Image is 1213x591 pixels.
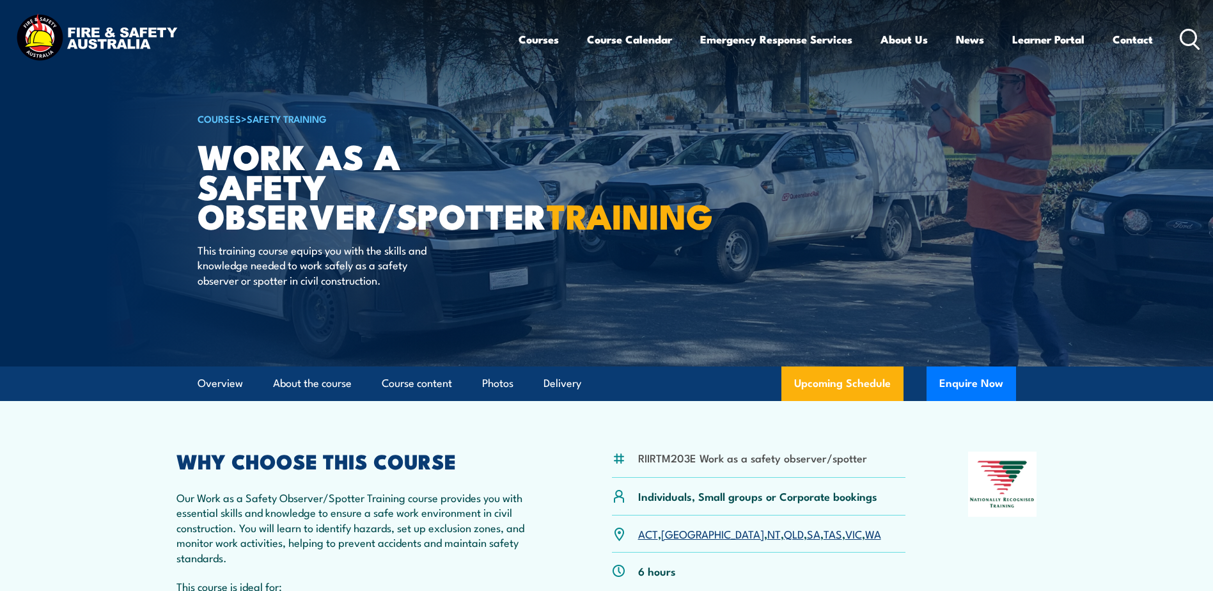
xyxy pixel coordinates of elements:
a: Learner Portal [1012,22,1084,56]
a: Upcoming Schedule [781,366,904,401]
a: NT [767,526,781,541]
a: Overview [198,366,243,400]
h6: > [198,111,513,126]
h2: WHY CHOOSE THIS COURSE [176,452,550,469]
p: Individuals, Small groups or Corporate bookings [638,489,877,503]
img: Nationally Recognised Training logo. [968,452,1037,517]
a: WA [865,526,881,541]
h1: Work as a Safety Observer/Spotter [198,141,513,230]
a: ACT [638,526,658,541]
a: Course content [382,366,452,400]
a: About Us [880,22,928,56]
a: Emergency Response Services [700,22,852,56]
a: VIC [845,526,862,541]
a: SA [807,526,820,541]
a: Course Calendar [587,22,672,56]
p: 6 hours [638,563,676,578]
strong: TRAINING [547,188,713,241]
a: Safety Training [247,111,327,125]
a: COURSES [198,111,241,125]
a: Courses [519,22,559,56]
a: Contact [1113,22,1153,56]
a: [GEOGRAPHIC_DATA] [661,526,764,541]
li: RIIRTM203E Work as a safety observer/spotter [638,450,867,465]
a: Photos [482,366,513,400]
p: Our Work as a Safety Observer/Spotter Training course provides you with essential skills and know... [176,490,550,565]
p: This training course equips you with the skills and knowledge needed to work safely as a safety o... [198,242,431,287]
a: Delivery [544,366,581,400]
p: , , , , , , , [638,526,881,541]
a: QLD [784,526,804,541]
a: News [956,22,984,56]
a: About the course [273,366,352,400]
a: TAS [824,526,842,541]
button: Enquire Now [927,366,1016,401]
